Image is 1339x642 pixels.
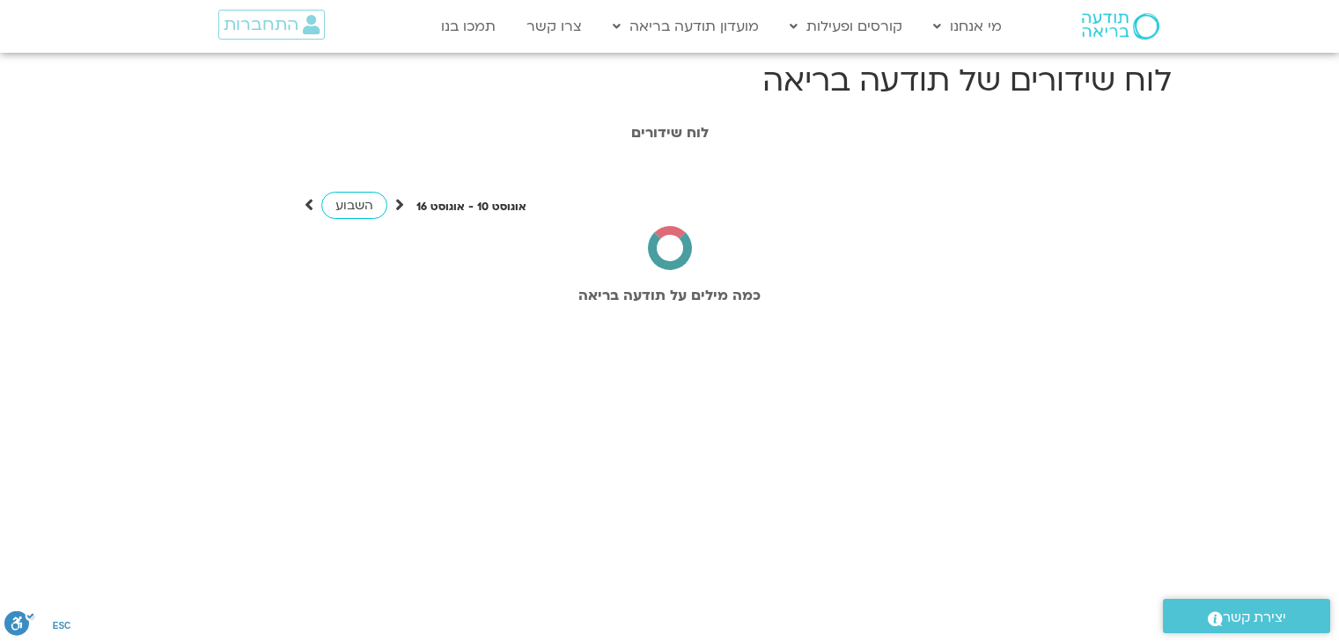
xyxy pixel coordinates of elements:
img: תודעה בריאה [1082,13,1159,40]
a: השבוע [321,192,387,219]
a: תמכו בנו [432,10,504,43]
span: השבוע [335,197,373,214]
a: צרו קשר [518,10,591,43]
p: אוגוסט 10 - אוגוסט 16 [416,198,526,216]
a: מועדון תודעה בריאה [604,10,768,43]
h1: לוח שידורים של תודעה בריאה [168,60,1172,102]
a: התחברות [218,10,325,40]
h1: לוח שידורים [177,125,1163,141]
h2: כמה מילים על תודעה בריאה [177,288,1163,303]
a: מי אנחנו [924,10,1011,43]
span: התחברות [224,15,298,34]
span: יצירת קשר [1223,606,1286,630]
a: יצירת קשר [1163,599,1330,633]
a: קורסים ופעילות [781,10,911,43]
